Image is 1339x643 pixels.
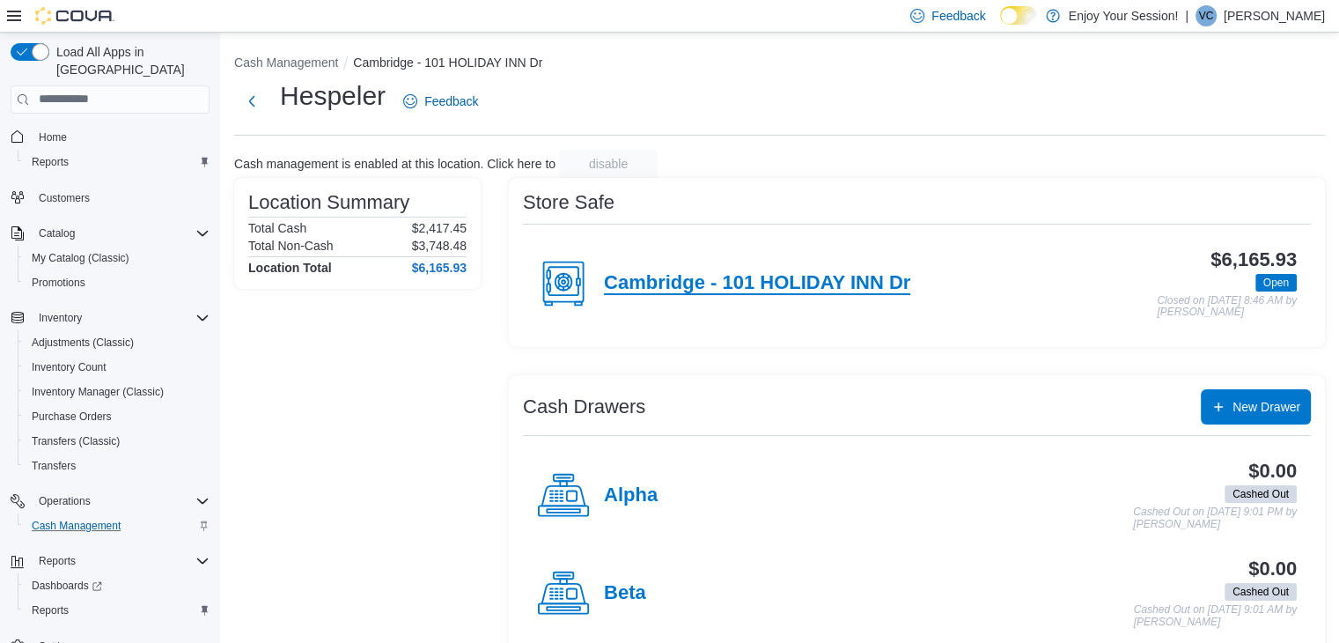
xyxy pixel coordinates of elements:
button: Inventory [4,306,217,330]
button: disable [559,150,658,178]
button: Operations [32,491,98,512]
button: Next [234,84,269,119]
button: Reports [32,551,83,572]
p: Cashed Out on [DATE] 9:01 AM by [PERSON_NAME] [1134,604,1297,628]
a: Home [32,127,74,148]
button: New Drawer [1201,389,1311,425]
h3: $0.00 [1248,558,1297,580]
h3: Location Summary [248,192,409,213]
span: Dashboards [25,575,210,596]
h4: $6,165.93 [412,261,467,275]
span: Purchase Orders [32,410,112,424]
span: Cashed Out [1232,486,1289,502]
span: Customers [39,191,90,205]
a: Feedback [396,84,485,119]
button: Cambridge - 101 HOLIDAY INN Dr [353,55,542,70]
span: Inventory Manager (Classic) [25,381,210,403]
a: Transfers (Classic) [25,431,127,452]
span: disable [589,155,628,173]
span: Catalog [39,226,75,240]
button: Inventory Manager (Classic) [18,380,217,404]
h3: Store Safe [523,192,614,213]
button: Transfers (Classic) [18,429,217,454]
button: Cash Management [18,514,217,538]
a: Reports [25,600,76,621]
span: Inventory Manager (Classic) [32,385,164,399]
span: Catalog [32,223,210,244]
span: My Catalog (Classic) [25,248,210,269]
button: Catalog [32,223,82,244]
span: Transfers [25,455,210,477]
button: Cash Management [234,55,338,70]
h4: Location Total [248,261,332,275]
span: Load All Apps in [GEOGRAPHIC_DATA] [49,43,210,78]
span: Dark Mode [1000,25,1001,26]
button: Operations [4,489,217,514]
a: Purchase Orders [25,406,119,427]
button: Inventory Count [18,355,217,380]
span: Promotions [32,276,85,290]
a: Dashboards [18,573,217,598]
h6: Total Non-Cash [248,239,334,253]
span: Reports [32,155,69,169]
span: Inventory Count [32,360,107,374]
button: Home [4,124,217,150]
nav: An example of EuiBreadcrumbs [234,54,1325,75]
span: Reports [25,152,210,173]
a: Promotions [25,272,92,293]
button: Reports [18,598,217,623]
span: Feedback [931,7,985,25]
span: Transfers (Classic) [25,431,210,452]
span: Open [1263,275,1289,291]
p: Cash management is enabled at this location. Click here to [234,157,555,171]
a: Inventory Manager (Classic) [25,381,171,403]
span: Reports [39,554,76,568]
button: Transfers [18,454,217,478]
span: Transfers [32,459,76,473]
button: Adjustments (Classic) [18,330,217,355]
div: Victor Coca [1196,5,1217,26]
span: Reports [25,600,210,621]
span: Cashed Out [1232,584,1289,600]
span: My Catalog (Classic) [32,251,129,265]
span: Operations [39,494,91,508]
a: Inventory Count [25,357,114,378]
span: Feedback [424,92,478,110]
h1: Hespeler [280,78,386,114]
span: Customers [32,187,210,209]
span: Cashed Out [1225,485,1297,503]
a: Reports [25,152,76,173]
p: Cashed Out on [DATE] 9:01 PM by [PERSON_NAME] [1133,506,1297,530]
h3: $6,165.93 [1210,249,1297,270]
h4: Beta [604,582,646,605]
span: VC [1199,5,1214,26]
a: My Catalog (Classic) [25,248,136,269]
span: Open [1255,274,1297,292]
a: Transfers [25,455,83,477]
span: Inventory [32,307,210,329]
span: Dashboards [32,579,102,593]
button: Reports [4,549,217,573]
input: Dark Mode [1000,6,1037,25]
span: Transfers (Classic) [32,434,120,448]
span: Inventory Count [25,357,210,378]
a: Cash Management [25,515,128,536]
p: $3,748.48 [412,239,467,253]
button: My Catalog (Classic) [18,246,217,270]
span: Home [32,126,210,148]
span: Adjustments (Classic) [32,336,134,350]
span: Purchase Orders [25,406,210,427]
button: Promotions [18,270,217,295]
button: Purchase Orders [18,404,217,429]
a: Customers [32,188,97,209]
h4: Alpha [604,484,658,507]
h3: $0.00 [1248,461,1297,482]
button: Catalog [4,221,217,246]
span: Cashed Out [1225,583,1297,601]
span: Promotions [25,272,210,293]
p: Closed on [DATE] 8:46 AM by [PERSON_NAME] [1157,295,1297,319]
h6: Total Cash [248,221,306,235]
button: Customers [4,185,217,211]
h3: Cash Drawers [523,396,645,418]
span: Adjustments (Classic) [25,332,210,353]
